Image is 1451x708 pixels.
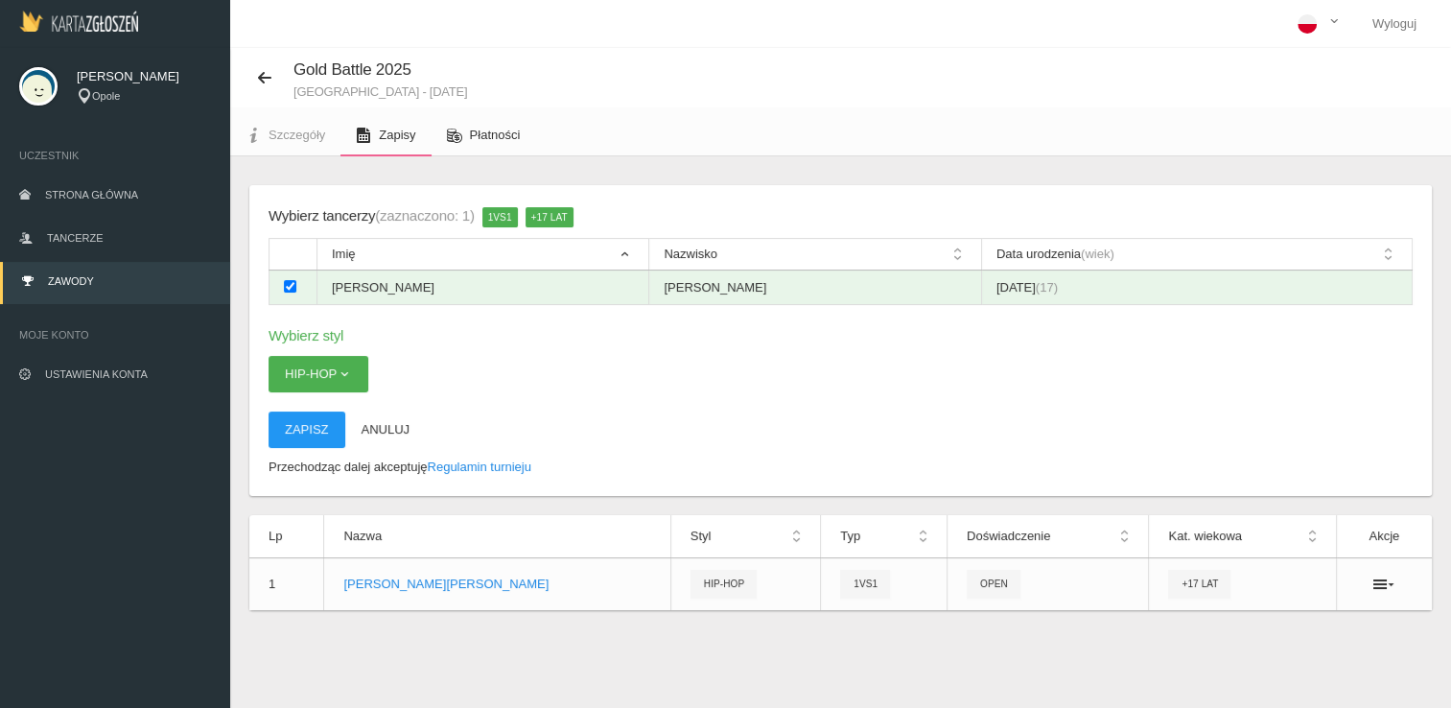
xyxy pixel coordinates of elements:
[269,458,1413,477] p: Przechodząc dalej akceptuję
[1036,280,1058,295] span: (17)
[345,412,427,448] button: Anuluj
[293,85,467,98] small: [GEOGRAPHIC_DATA] - [DATE]
[324,515,670,558] th: Nazwa
[821,515,948,558] th: Typ
[947,515,1148,558] th: Doświadczenie
[317,271,649,305] td: [PERSON_NAME]
[317,239,649,271] th: Imię
[249,515,324,558] th: Lp
[269,204,475,228] div: Wybierz tancerzy
[230,114,340,156] a: Szczegóły
[670,515,820,558] th: Styl
[77,88,211,105] div: Opole
[482,207,518,226] span: 1vs1
[47,232,103,244] span: Tancerze
[1081,247,1114,261] span: (wiek)
[1168,570,1230,598] span: +17 lat
[343,575,650,594] p: [PERSON_NAME] [PERSON_NAME]
[981,239,1412,271] th: Data urodzenia
[1149,515,1336,558] th: Kat. wiekowa
[470,128,521,142] span: Płatności
[269,324,1413,346] h6: Wybierz styl
[1336,515,1432,558] th: Akcje
[967,570,1020,598] span: Open
[690,570,757,598] span: Hip-hop
[649,271,981,305] td: [PERSON_NAME]
[249,558,324,610] td: 1
[840,570,890,598] span: 1vs1
[19,67,58,106] img: svg
[45,368,148,380] span: Ustawienia konta
[526,207,573,226] span: +17 lat
[649,239,981,271] th: Nazwisko
[269,356,368,392] button: Hip-hop
[48,275,94,287] span: Zawody
[19,325,211,344] span: Moje konto
[19,146,211,165] span: Uczestnik
[293,60,411,79] span: Gold Battle 2025
[375,207,474,224] span: (zaznaczono: 1)
[269,128,325,142] span: Szczegóły
[77,67,211,86] span: [PERSON_NAME]
[981,271,1412,305] td: [DATE]
[45,189,138,201] span: Strona główna
[428,460,531,474] a: Regulamin turnieju
[432,114,536,156] a: Płatności
[379,128,415,142] span: Zapisy
[19,11,138,32] img: Logo
[340,114,431,156] a: Zapisy
[269,412,345,448] button: Zapisz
